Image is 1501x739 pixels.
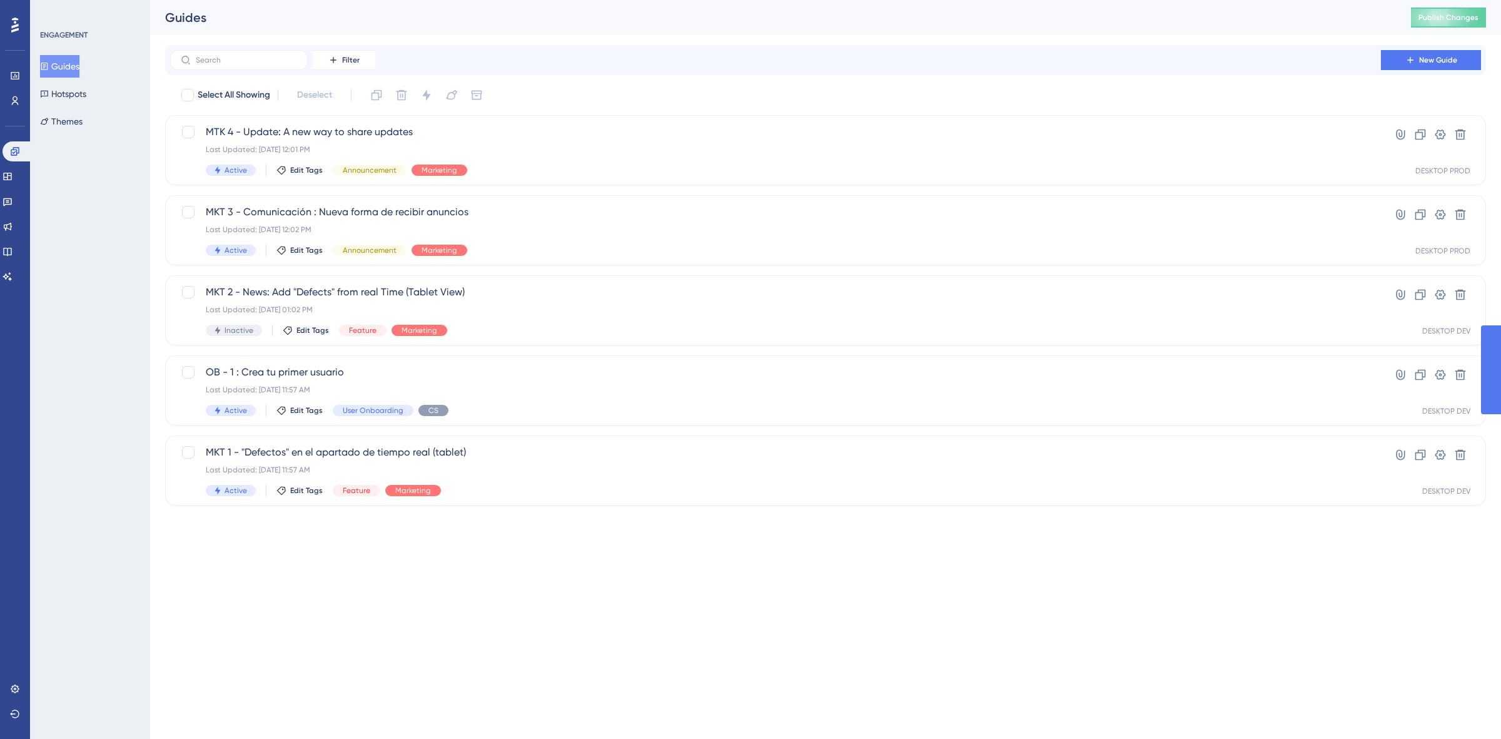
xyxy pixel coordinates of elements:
span: MKT 3 - Comunicación : Nueva forma de recibir anuncios [206,205,1345,220]
span: Announcement [343,245,397,255]
span: Edit Tags [290,486,323,496]
div: DESKTOP DEV [1422,486,1470,496]
div: Last Updated: [DATE] 11:57 AM [206,465,1345,475]
span: MTK 4 - Update: A new way to share updates [206,125,1345,140]
button: Deselect [286,84,343,106]
span: Deselect [297,88,332,103]
span: Active [225,486,247,496]
span: OB - 1 : Crea tu primer usuario [206,365,1345,380]
button: Edit Tags [276,405,323,415]
div: DESKTOP PROD [1415,166,1470,176]
span: Select All Showing [198,88,270,103]
input: Search [196,56,297,64]
span: Publish Changes [1418,13,1478,23]
div: Last Updated: [DATE] 11:57 AM [206,385,1345,395]
span: Inactive [225,325,253,335]
span: Active [225,405,247,415]
span: CS [428,405,438,415]
span: Marketing [402,325,437,335]
span: Feature [343,486,370,496]
button: Guides [40,55,79,78]
div: DESKTOP PROD [1415,246,1470,256]
span: Announcement [343,165,397,175]
span: Marketing [422,245,457,255]
div: DESKTOP DEV [1422,406,1470,416]
button: Themes [40,110,83,133]
button: Edit Tags [276,486,323,496]
span: MKT 1 - "Defectos" en el apartado de tiempo real (tablet) [206,445,1345,460]
div: Last Updated: [DATE] 01:02 PM [206,305,1345,315]
div: Guides [165,9,1380,26]
button: Filter [313,50,375,70]
button: Edit Tags [276,245,323,255]
span: Edit Tags [290,245,323,255]
span: Edit Tags [290,405,323,415]
span: Filter [342,55,360,65]
button: Hotspots [40,83,86,105]
span: Marketing [395,486,431,496]
button: New Guide [1381,50,1481,70]
span: User Onboarding [343,405,403,415]
span: Feature [349,325,377,335]
button: Edit Tags [283,325,329,335]
button: Edit Tags [276,165,323,175]
span: New Guide [1419,55,1457,65]
span: MKT 2 - News: Add "Defects" from real Time (Tablet View) [206,285,1345,300]
div: Last Updated: [DATE] 12:01 PM [206,145,1345,155]
span: Edit Tags [290,165,323,175]
span: Marketing [422,165,457,175]
div: Last Updated: [DATE] 12:02 PM [206,225,1345,235]
span: Active [225,165,247,175]
span: Active [225,245,247,255]
iframe: UserGuiding AI Assistant Launcher [1448,690,1486,727]
button: Publish Changes [1411,8,1486,28]
span: Edit Tags [296,325,329,335]
div: ENGAGEMENT [40,30,88,40]
div: DESKTOP DEV [1422,326,1470,336]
